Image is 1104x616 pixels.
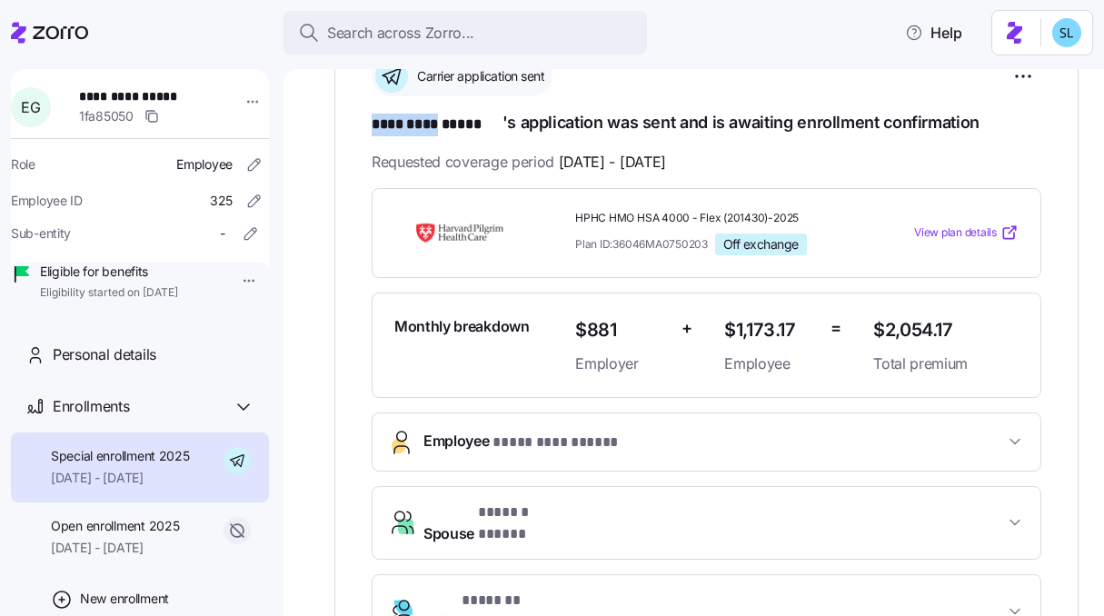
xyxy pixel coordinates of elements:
span: 1fa85050 [79,107,134,125]
span: Sub-entity [11,224,71,243]
span: Employee [176,155,233,174]
span: Off exchange [723,236,799,253]
img: Harvard Pilgrim Health Care [394,212,525,253]
span: Role [11,155,35,174]
span: Help [905,22,962,44]
span: HPHC HMO HSA 4000 - Flex (201430)-2025 [575,211,859,226]
button: Search across Zorro... [283,11,647,55]
span: Search across Zorro... [327,22,474,45]
h1: 's application was sent and is awaiting enrollment confirmation [372,111,1041,136]
span: Employee [423,430,632,454]
span: E G [21,100,40,114]
span: Eligibility started on [DATE] [40,285,178,301]
span: Eligible for benefits [40,263,178,281]
span: $881 [575,315,667,345]
span: Plan ID: 36046MA0750203 [575,236,708,252]
span: Requested coverage period [372,151,666,174]
img: 7c620d928e46699fcfb78cede4daf1d1 [1052,18,1081,47]
span: = [830,315,841,342]
span: - [220,224,225,243]
span: New enrollment [80,590,169,608]
span: $1,173.17 [724,315,816,345]
span: Employee [724,353,816,375]
span: Employee ID [11,192,83,210]
span: Open enrollment 2025 [51,517,179,535]
span: [DATE] - [DATE] [559,151,666,174]
span: Special enrollment 2025 [51,447,190,465]
span: + [681,315,692,342]
span: [DATE] - [DATE] [51,539,179,557]
a: View plan details [914,224,1019,242]
span: $2,054.17 [873,315,1019,345]
span: [DATE] - [DATE] [51,469,190,487]
span: Spouse [423,502,577,545]
button: Help [890,15,977,51]
span: 325 [210,192,233,210]
span: Enrollments [53,395,129,418]
span: Personal details [53,343,156,366]
span: Employer [575,353,667,375]
span: View plan details [914,224,997,242]
span: Monthly breakdown [394,315,530,338]
span: Carrier application sent [412,67,544,85]
span: Total premium [873,353,1019,375]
